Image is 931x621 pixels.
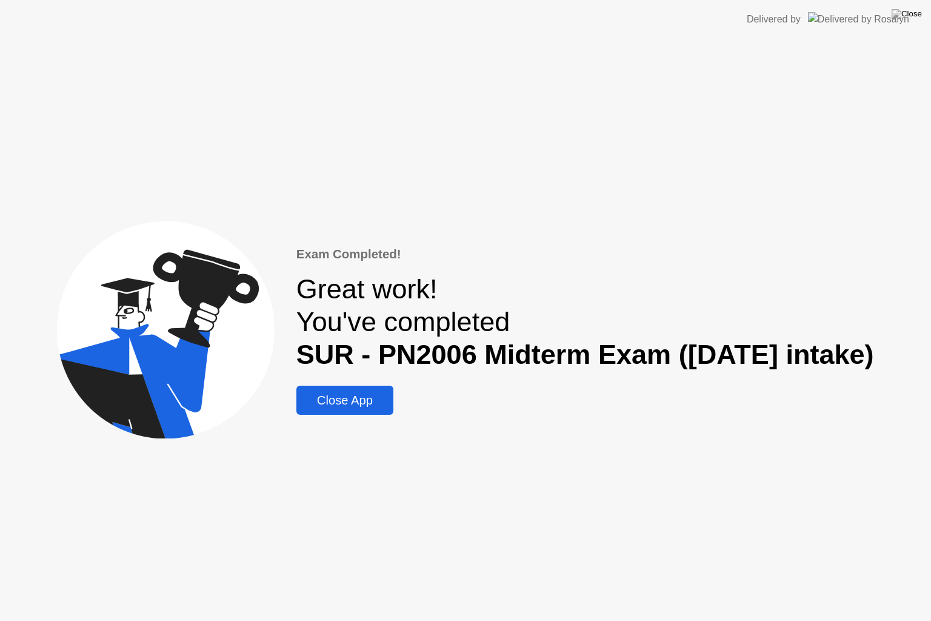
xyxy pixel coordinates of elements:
button: Close App [296,386,393,415]
img: Close [892,9,922,19]
div: Great work! You've completed [296,273,874,371]
b: SUR - PN2006 Midterm Exam ([DATE] intake) [296,339,874,370]
div: Close App [300,394,390,408]
div: Exam Completed! [296,245,874,264]
div: Delivered by [747,12,801,27]
img: Delivered by Rosalyn [808,12,909,26]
